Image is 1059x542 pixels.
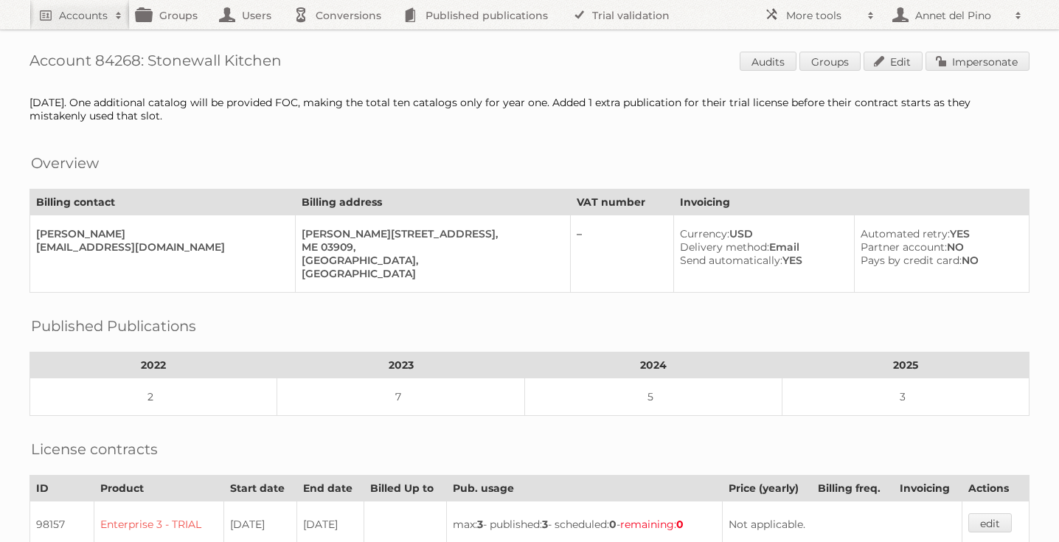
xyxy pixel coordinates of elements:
[94,476,223,501] th: Product
[680,254,782,267] span: Send automatically:
[542,518,548,531] strong: 3
[277,378,524,416] td: 7
[30,476,94,501] th: ID
[609,518,617,531] strong: 0
[302,227,558,240] div: [PERSON_NAME][STREET_ADDRESS],
[680,240,769,254] span: Delivery method:
[295,190,570,215] th: Billing address
[277,352,524,378] th: 2023
[446,476,722,501] th: Pub. usage
[680,227,729,240] span: Currency:
[894,476,962,501] th: Invoicing
[570,190,674,215] th: VAT number
[31,438,158,460] h2: License contracts
[620,518,684,531] span: remaining:
[302,240,558,254] div: ME 03909,
[36,240,283,254] div: [EMAIL_ADDRESS][DOMAIN_NAME]
[30,378,277,416] td: 2
[524,378,782,416] td: 5
[926,52,1030,71] a: Impersonate
[30,190,296,215] th: Billing contact
[570,215,674,293] td: –
[364,476,447,501] th: Billed Up to
[680,254,842,267] div: YES
[680,227,842,240] div: USD
[59,8,108,23] h2: Accounts
[861,240,947,254] span: Partner account:
[861,254,962,267] span: Pays by credit card:
[36,227,283,240] div: [PERSON_NAME]
[861,240,1017,254] div: NO
[782,352,1029,378] th: 2025
[30,352,277,378] th: 2022
[864,52,923,71] a: Edit
[799,52,861,71] a: Groups
[812,476,894,501] th: Billing freq.
[302,254,558,267] div: [GEOGRAPHIC_DATA],
[676,518,684,531] strong: 0
[912,8,1007,23] h2: Annet del Pino
[31,315,196,337] h2: Published Publications
[29,96,1030,122] div: [DATE]. One additional catalog will be provided FOC, making the total ten catalogs only for year ...
[29,52,1030,74] h1: Account 84268: Stonewall Kitchen
[722,476,812,501] th: Price (yearly)
[302,267,558,280] div: [GEOGRAPHIC_DATA]
[223,476,296,501] th: Start date
[31,152,99,174] h2: Overview
[968,513,1012,532] a: edit
[782,378,1029,416] td: 3
[786,8,860,23] h2: More tools
[962,476,1029,501] th: Actions
[477,518,483,531] strong: 3
[680,240,842,254] div: Email
[861,227,950,240] span: Automated retry:
[861,227,1017,240] div: YES
[296,476,364,501] th: End date
[861,254,1017,267] div: NO
[674,190,1030,215] th: Invoicing
[524,352,782,378] th: 2024
[740,52,796,71] a: Audits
